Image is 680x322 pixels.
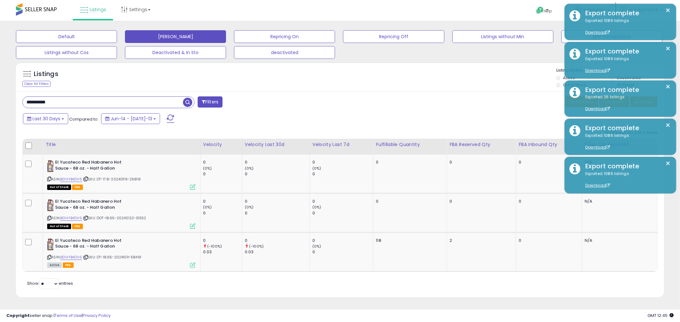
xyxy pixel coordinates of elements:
[343,30,444,43] button: Repricing Off
[83,312,111,318] a: Privacy Policy
[16,46,117,59] button: Listings without Cos
[83,177,141,182] span: | SKU: DT-17.8-20240119-26818
[312,249,373,255] div: 0
[581,85,671,94] div: Export complete
[581,18,671,36] div: Exported 1086 listings.
[312,166,321,171] small: (0%)
[125,30,226,43] button: [PERSON_NAME]
[47,224,71,229] span: All listings that are currently out of stock and unavailable for purchase on Amazon
[585,30,610,35] a: Download
[203,210,242,216] div: 0
[666,45,671,52] button: ×
[563,82,586,87] label: Out of Stock
[83,215,146,220] span: | SKU: DOT-18.65-20240122-31552
[376,199,442,204] div: 0
[581,9,671,18] div: Export complete
[581,123,671,133] div: Export complete
[450,199,511,204] div: 0
[198,96,223,108] button: Filters
[55,312,82,318] a: Terms of Use
[245,171,310,177] div: 0
[22,81,51,87] div: Clear All Filters
[33,115,60,122] span: Last 30 Days
[47,199,195,228] div: ASIN:
[47,238,54,250] img: 417EtJddqgL._SL40_.jpg
[63,262,74,268] span: FBA
[666,6,671,14] button: ×
[47,238,195,267] div: ASIN:
[666,121,671,129] button: ×
[203,159,242,165] div: 0
[111,115,152,122] span: Jun-14 - [DATE]-13
[312,141,371,148] div: Velocity Last 7d
[312,244,321,249] small: (0%)
[519,141,579,148] div: FBA inbound Qty
[55,199,133,212] b: El Yucateco Red Habanero Hot Sauce - 68 oz. - Half Gallon
[245,199,310,204] div: 0
[245,141,307,148] div: Velocity Last 30d
[450,141,513,148] div: FBA Reserved Qty
[6,313,111,319] div: seller snap | |
[585,106,610,111] a: Download
[47,262,62,268] span: All listings currently available for purchase on Amazon
[556,67,664,73] p: Listing States:
[203,166,212,171] small: (0%)
[245,210,310,216] div: 0
[376,238,442,243] div: 118
[55,238,133,251] b: El Yucateco Red Habanero Hot Sauce - 68 oz. - Half Gallon
[47,185,71,190] span: All listings that are currently out of stock and unavailable for purchase on Amazon
[16,30,117,43] button: Default
[312,205,321,210] small: (0%)
[585,144,610,150] a: Download
[203,249,242,255] div: 0.03
[581,94,671,112] div: Exported 26 listings.
[519,199,577,204] div: 0
[563,75,575,80] label: Active
[72,224,83,229] span: FBA
[60,177,82,182] a: B01AYB4DV6
[647,312,674,318] span: 2025-08-13 12:45 GMT
[666,159,671,167] button: ×
[6,312,30,318] strong: Copyright
[585,68,610,73] a: Download
[312,159,373,165] div: 0
[101,113,160,124] button: Jun-14 - [DATE]-13
[55,159,133,173] b: El Yucateco Red Habanero Hot Sauce - 68 oz. - Half Gallon
[450,238,511,243] div: 2
[585,238,653,243] div: N/A
[585,199,653,204] div: N/A
[23,113,68,124] button: Last 30 Days
[203,205,212,210] small: (0%)
[47,159,195,189] div: ASIN:
[450,159,511,165] div: 0
[90,6,106,13] span: Listings
[581,47,671,56] div: Export complete
[581,133,671,150] div: Exported 1086 listings.
[72,185,83,190] span: FBA
[234,30,335,43] button: Repricing On
[376,141,444,148] div: Fulfillable Quantity
[207,244,222,249] small: (-100%)
[245,249,310,255] div: 0.03
[312,238,373,243] div: 0
[544,8,552,14] span: Help
[531,2,565,21] a: Help
[60,255,82,260] a: B01AYB4DV6
[203,238,242,243] div: 0
[585,183,610,188] a: Download
[27,280,73,286] span: Show: entries
[536,6,544,14] i: Get Help
[519,159,577,165] div: 0
[666,83,671,91] button: ×
[47,199,54,211] img: 417EtJddqgL._SL40_.jpg
[203,171,242,177] div: 0
[249,244,264,249] small: (-100%)
[125,46,226,59] button: Deactivated & In Sto
[581,171,671,189] div: Exported 1086 listings.
[69,116,99,122] span: Compared to:
[46,141,198,148] div: Title
[312,171,373,177] div: 0
[561,30,662,43] button: Non Competitive
[519,238,577,243] div: 0
[203,199,242,204] div: 0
